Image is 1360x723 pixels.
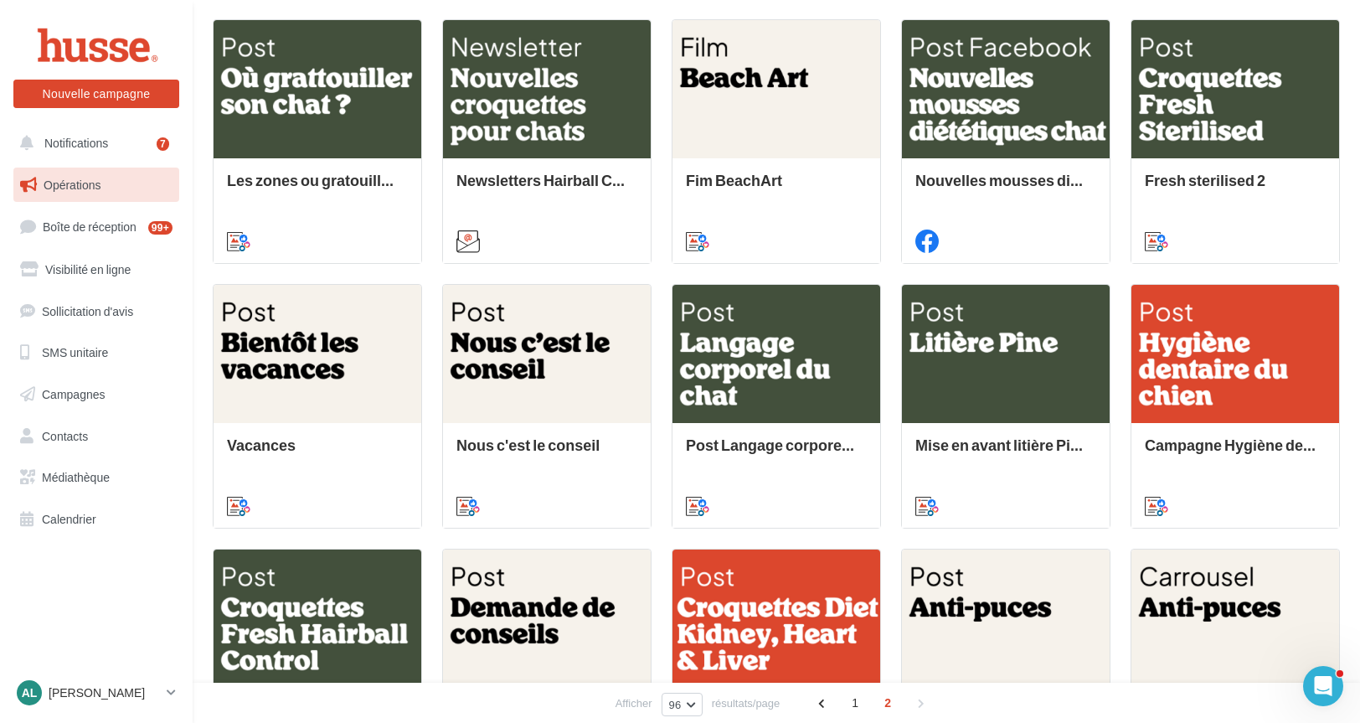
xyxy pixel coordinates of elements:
a: Campagnes [10,377,183,412]
iframe: Intercom live chat [1303,666,1343,706]
span: Campagnes [42,387,106,401]
div: Vacances [227,436,408,470]
span: 96 [669,698,682,711]
span: SMS unitaire [42,345,108,359]
span: Afficher [616,695,652,711]
span: 2 [874,689,901,716]
span: Contacts [42,429,88,443]
div: Les zones ou gratouiller votre chat [227,172,408,205]
a: SMS unitaire [10,335,183,370]
span: Al [22,684,38,701]
div: 99+ [148,221,173,235]
a: Sollicitation d'avis [10,294,183,329]
span: Boîte de réception [43,219,137,234]
span: Visibilité en ligne [45,262,131,276]
button: Notifications 7 [10,126,176,161]
span: Calendrier [42,512,96,526]
span: Sollicitation d'avis [42,303,133,318]
p: [PERSON_NAME] [49,684,160,701]
div: Fresh sterilised 2 [1145,172,1326,205]
a: Opérations [10,168,183,203]
div: Mise en avant litière Pine [915,436,1096,470]
a: Visibilité en ligne [10,252,183,287]
div: 7 [157,137,169,151]
span: Médiathèque [42,470,110,484]
a: Boîte de réception99+ [10,209,183,245]
a: Calendrier [10,502,183,537]
a: Contacts [10,419,183,454]
div: Newsletters Hairball Control et Fresh Stérilised [456,172,637,205]
button: Nouvelle campagne [13,80,179,108]
span: Opérations [44,178,100,192]
span: Notifications [44,136,108,150]
a: Al [PERSON_NAME] [13,677,179,709]
div: Nouvelles mousses diététiques pour chat [915,172,1096,205]
span: résultats/page [712,695,780,711]
a: Médiathèque [10,460,183,495]
div: Campagne Hygiène dentaire [1145,436,1326,470]
div: Fim BeachArt [686,172,867,205]
div: Nous c'est le conseil [456,436,637,470]
button: 96 [662,693,703,716]
span: 1 [842,689,868,716]
div: Post Langage corporel du chat [686,436,867,470]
